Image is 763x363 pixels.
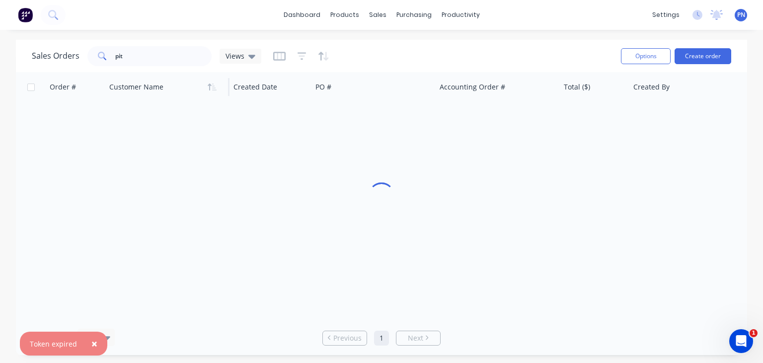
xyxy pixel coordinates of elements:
[374,331,389,346] a: Page 1 is your current page
[81,332,107,356] button: Close
[437,7,485,22] div: productivity
[621,48,671,64] button: Options
[647,7,685,22] div: settings
[408,333,423,343] span: Next
[323,333,367,343] a: Previous page
[318,331,445,346] ul: Pagination
[396,333,440,343] a: Next page
[315,82,331,92] div: PO #
[364,7,391,22] div: sales
[391,7,437,22] div: purchasing
[91,337,97,351] span: ×
[30,339,77,349] div: Token expired
[440,82,505,92] div: Accounting Order #
[115,46,212,66] input: Search...
[633,82,670,92] div: Created By
[233,82,277,92] div: Created Date
[750,329,758,337] span: 1
[675,48,731,64] button: Create order
[18,7,33,22] img: Factory
[737,10,745,19] span: PN
[279,7,325,22] a: dashboard
[325,7,364,22] div: products
[729,329,753,353] iframe: Intercom live chat
[226,51,244,61] span: Views
[32,51,79,61] h1: Sales Orders
[333,333,362,343] span: Previous
[564,82,590,92] div: Total ($)
[50,82,76,92] div: Order #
